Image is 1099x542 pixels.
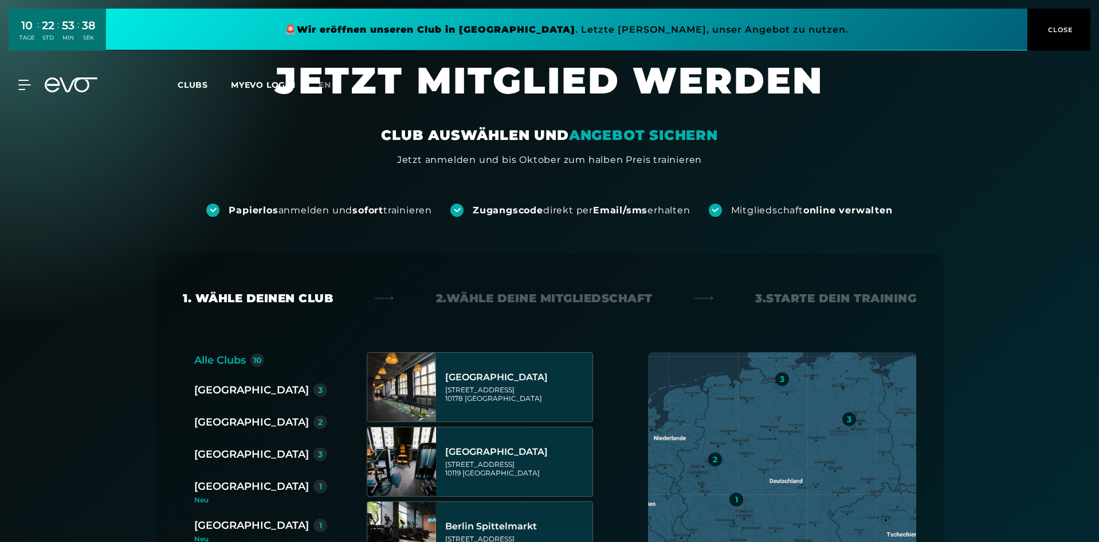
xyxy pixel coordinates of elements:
[194,414,309,430] div: [GEOGRAPHIC_DATA]
[319,482,322,490] div: 1
[19,17,34,34] div: 10
[445,372,589,383] div: [GEOGRAPHIC_DATA]
[42,34,54,42] div: STD
[77,18,79,49] div: :
[713,455,717,463] div: 2
[194,497,336,504] div: Neu
[229,205,278,216] strong: Papierlos
[367,353,436,422] img: Berlin Alexanderplatz
[780,375,784,383] div: 3
[194,517,309,533] div: [GEOGRAPHIC_DATA]
[253,356,262,364] div: 10
[445,446,589,458] div: [GEOGRAPHIC_DATA]
[445,385,589,403] div: [STREET_ADDRESS] 10178 [GEOGRAPHIC_DATA]
[1027,9,1090,50] button: CLOSE
[178,80,208,90] span: Clubs
[381,126,717,145] div: CLUB AUSWÄHLEN UND
[731,204,893,217] div: Mitgliedschaft
[194,446,309,462] div: [GEOGRAPHIC_DATA]
[318,418,323,426] div: 2
[37,18,39,49] div: :
[445,460,589,477] div: [STREET_ADDRESS] 10119 [GEOGRAPHIC_DATA]
[194,352,246,368] div: Alle Clubs
[178,79,231,90] a: Clubs
[42,17,54,34] div: 22
[231,80,296,90] a: MYEVO LOGIN
[436,290,653,306] div: 2. Wähle deine Mitgliedschaft
[367,427,436,496] img: Berlin Rosenthaler Platz
[445,521,589,532] div: Berlin Spittelmarkt
[319,521,322,529] div: 1
[194,382,309,398] div: [GEOGRAPHIC_DATA]
[19,34,34,42] div: TAGE
[57,18,59,49] div: :
[229,204,432,217] div: anmelden und trainieren
[569,127,718,143] em: ANGEBOT SICHERN
[319,79,345,92] a: en
[194,478,309,494] div: [GEOGRAPHIC_DATA]
[735,496,738,504] div: 1
[352,205,383,216] strong: sofort
[397,153,702,167] div: Jetzt anmelden und bis Oktober zum halben Preis trainieren
[62,34,74,42] div: MIN
[847,415,851,423] div: 3
[318,450,323,458] div: 3
[593,205,647,216] strong: Email/sms
[1045,25,1073,35] span: CLOSE
[803,205,893,216] strong: online verwalten
[319,80,331,90] span: en
[82,34,96,42] div: SEK
[82,17,96,34] div: 38
[473,204,690,217] div: direkt per erhalten
[183,290,333,306] div: 1. Wähle deinen Club
[62,17,74,34] div: 53
[755,290,916,306] div: 3. Starte dein Training
[318,386,323,394] div: 3
[473,205,543,216] strong: Zugangscode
